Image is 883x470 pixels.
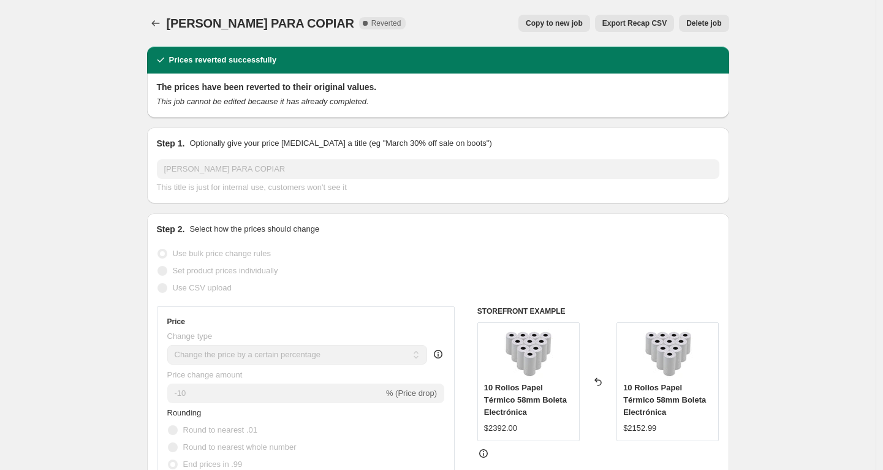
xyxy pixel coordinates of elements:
[157,223,185,235] h2: Step 2.
[595,15,674,32] button: Export Recap CSV
[623,422,656,434] div: $2152.99
[157,159,719,179] input: 30% off holiday sale
[518,15,590,32] button: Copy to new job
[183,442,297,452] span: Round to nearest whole number
[157,81,719,93] h2: The prices have been reverted to their original values.
[167,17,354,30] span: [PERSON_NAME] PARA COPIAR
[504,329,553,378] img: 10-rollos-papel-termico-58mm-boleta-electronica-931670_80x.jpg
[477,306,719,316] h6: STOREFRONT EXAMPLE
[386,389,437,398] span: % (Price drop)
[167,384,384,403] input: -15
[157,183,347,192] span: This title is just for internal use, customers won't see it
[173,249,271,258] span: Use bulk price change rules
[643,329,692,378] img: 10-rollos-papel-termico-58mm-boleta-electronica-931670_80x.jpg
[157,97,369,106] i: This job cannot be edited because it has already completed.
[526,18,583,28] span: Copy to new job
[173,283,232,292] span: Use CSV upload
[167,332,213,341] span: Change type
[167,317,185,327] h3: Price
[189,223,319,235] p: Select how the prices should change
[432,348,444,360] div: help
[183,460,243,469] span: End prices in .99
[679,15,729,32] button: Delete job
[183,425,257,434] span: Round to nearest .01
[602,18,667,28] span: Export Recap CSV
[167,370,243,379] span: Price change amount
[167,408,202,417] span: Rounding
[157,137,185,150] h2: Step 1.
[189,137,491,150] p: Optionally give your price [MEDICAL_DATA] a title (eg "March 30% off sale on boots")
[623,383,706,417] span: 10 Rollos Papel Térmico 58mm Boleta Electrónica
[173,266,278,275] span: Set product prices individually
[169,54,277,66] h2: Prices reverted successfully
[686,18,721,28] span: Delete job
[484,422,517,434] div: $2392.00
[484,383,567,417] span: 10 Rollos Papel Térmico 58mm Boleta Electrónica
[147,15,164,32] button: Price change jobs
[371,18,401,28] span: Reverted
